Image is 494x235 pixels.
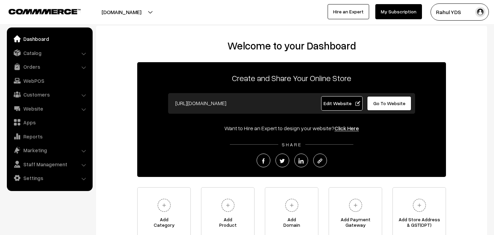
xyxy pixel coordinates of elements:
[329,217,382,231] span: Add Payment Gateway
[9,102,90,115] a: Website
[328,4,369,19] a: Hire an Expert
[373,100,405,106] span: Go To Website
[9,7,69,15] a: COMMMERCE
[219,196,237,215] img: plus.svg
[137,72,446,84] p: Create and Share Your Online Store
[9,158,90,170] a: Staff Management
[201,217,254,231] span: Add Product
[9,172,90,184] a: Settings
[103,40,480,52] h2: Welcome to your Dashboard
[9,130,90,143] a: Reports
[9,116,90,128] a: Apps
[410,196,429,215] img: plus.svg
[321,96,363,111] a: Edit Website
[9,75,90,87] a: WebPOS
[278,142,305,147] span: SHARE
[367,96,411,111] a: Go To Website
[155,196,174,215] img: plus.svg
[282,196,301,215] img: plus.svg
[393,217,446,231] span: Add Store Address & GST(OPT)
[324,100,360,106] span: Edit Website
[9,144,90,156] a: Marketing
[346,196,365,215] img: plus.svg
[9,33,90,45] a: Dashboard
[137,124,446,132] div: Want to Hire an Expert to design your website?
[431,3,489,21] button: Rahul YDS
[138,217,190,231] span: Add Category
[9,88,90,101] a: Customers
[475,7,485,17] img: user
[334,125,359,132] a: Click Here
[9,60,90,73] a: Orders
[78,3,165,21] button: [DOMAIN_NAME]
[9,9,81,14] img: COMMMERCE
[9,47,90,59] a: Catalog
[375,4,422,19] a: My Subscription
[265,217,318,231] span: Add Domain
